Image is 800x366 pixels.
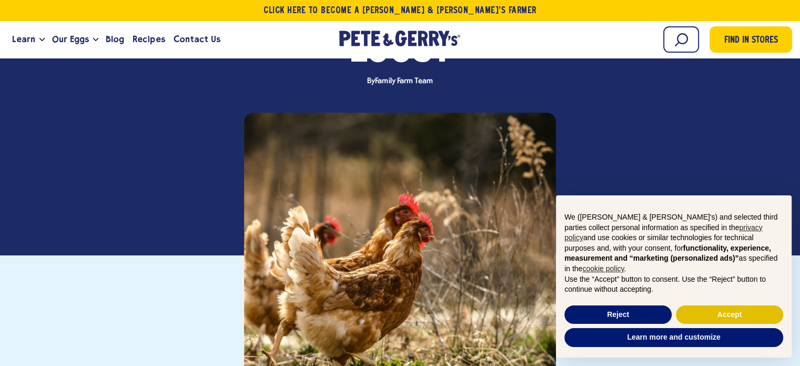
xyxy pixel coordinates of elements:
[12,33,35,46] span: Learn
[169,25,225,54] a: Contact Us
[8,25,39,54] a: Learn
[564,212,783,274] p: We ([PERSON_NAME] & [PERSON_NAME]'s) and selected third parties collect personal information as s...
[48,25,93,54] a: Our Eggs
[564,305,672,324] button: Reject
[93,38,98,42] button: Open the dropdown menu for Our Eggs
[102,25,128,54] a: Blog
[52,33,89,46] span: Our Eggs
[663,26,699,53] input: Search
[582,264,624,273] a: cookie policy
[710,26,792,53] a: Find in Stores
[106,33,124,46] span: Blog
[39,38,45,42] button: Open the dropdown menu for Learn
[174,33,220,46] span: Contact Us
[724,34,778,48] span: Find in Stores
[564,274,783,295] p: Use the “Accept” button to consent. Use the “Reject” button to continue without accepting.
[676,305,783,324] button: Accept
[564,328,783,347] button: Learn more and customize
[375,77,432,85] span: Family Farm Team
[362,77,438,85] span: By
[128,25,169,54] a: Recipes
[133,33,165,46] span: Recipes
[349,35,451,67] span: Eggs?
